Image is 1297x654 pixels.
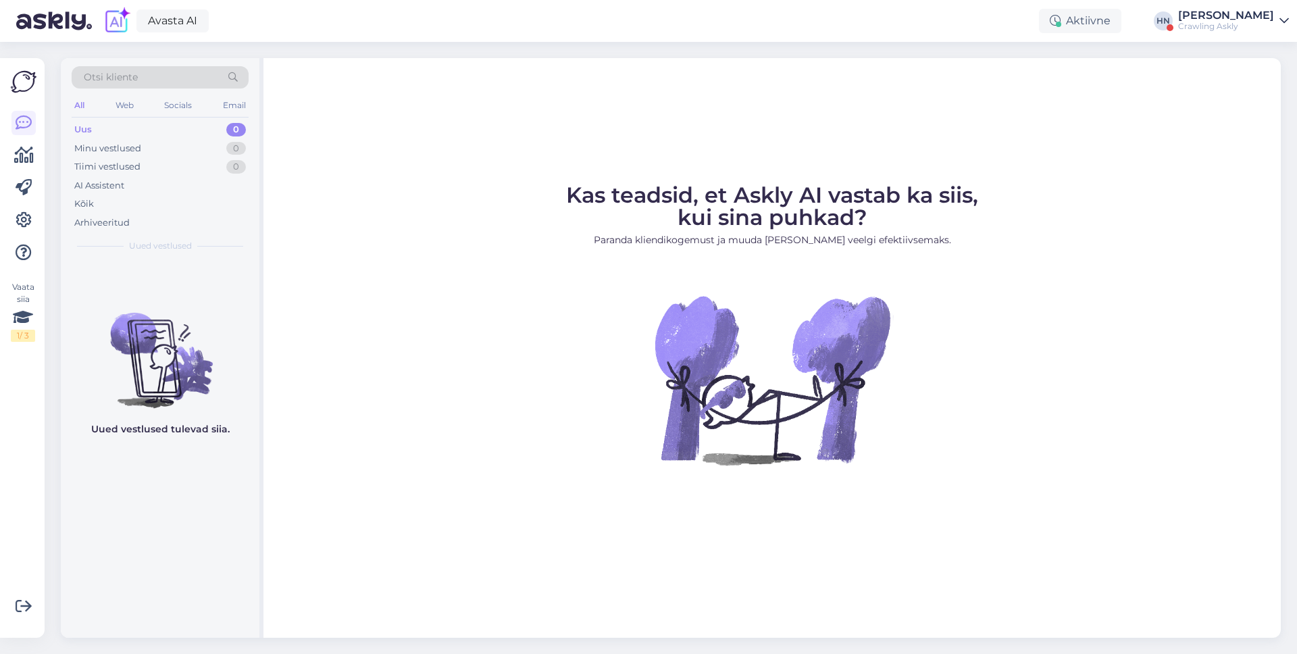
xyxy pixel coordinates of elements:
div: 0 [226,160,246,174]
div: Web [113,97,136,114]
p: Paranda kliendikogemust ja muuda [PERSON_NAME] veelgi efektiivsemaks. [566,233,978,247]
div: HN [1154,11,1173,30]
div: Vaata siia [11,281,35,342]
div: Minu vestlused [74,142,141,155]
div: Tiimi vestlused [74,160,141,174]
a: Avasta AI [136,9,209,32]
img: Askly Logo [11,69,36,95]
div: 0 [226,123,246,136]
div: Socials [161,97,195,114]
div: All [72,97,87,114]
span: Otsi kliente [84,70,138,84]
span: Uued vestlused [129,240,192,252]
img: No Chat active [651,258,894,501]
div: AI Assistent [74,179,124,193]
div: Email [220,97,249,114]
div: Aktiivne [1039,9,1121,33]
p: Uued vestlused tulevad siia. [91,422,230,436]
span: Kas teadsid, et Askly AI vastab ka siis, kui sina puhkad? [566,182,978,230]
div: Crawling Askly [1178,21,1274,32]
a: [PERSON_NAME]Crawling Askly [1178,10,1289,32]
div: Kõik [74,197,94,211]
div: Arhiveeritud [74,216,130,230]
div: [PERSON_NAME] [1178,10,1274,21]
div: 0 [226,142,246,155]
div: Uus [74,123,92,136]
img: explore-ai [103,7,131,35]
div: 1 / 3 [11,330,35,342]
img: No chats [61,288,259,410]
